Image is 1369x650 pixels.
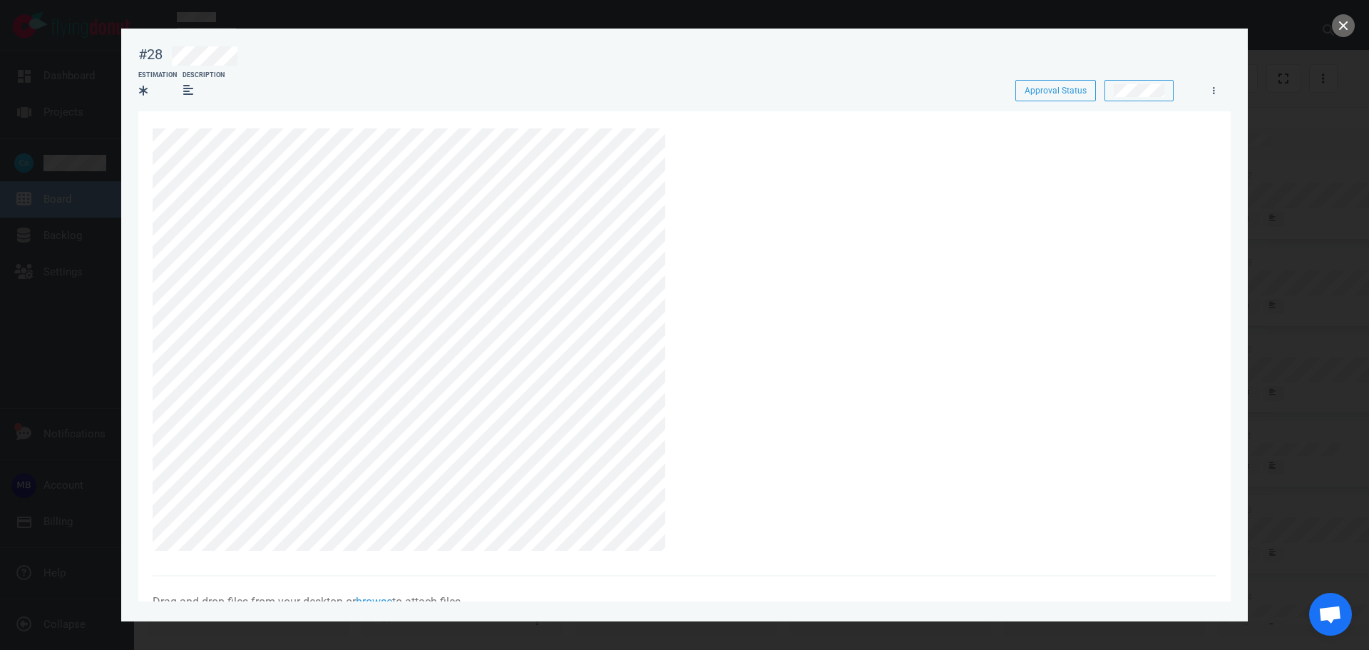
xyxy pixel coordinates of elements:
[356,595,392,609] a: browse
[138,71,177,81] div: Estimation
[138,46,163,64] div: #28
[1332,14,1355,37] button: close
[1309,593,1352,636] div: Open de chat
[183,71,225,81] div: Description
[392,595,461,609] span: to attach files
[153,595,356,609] span: Drag and drop files from your desktop or
[1015,80,1096,101] button: Approval Status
